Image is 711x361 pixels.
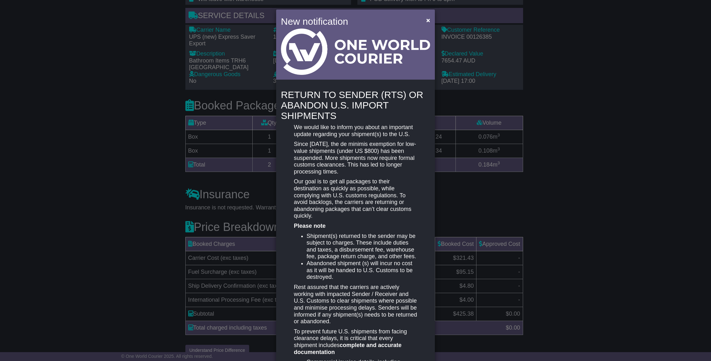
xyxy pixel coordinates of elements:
h4: RETURN TO SENDER (RTS) OR ABANDON U.S. IMPORT SHIPMENTS [281,89,430,121]
strong: complete and accurate documentation [294,342,402,355]
li: Shipment(s) returned to the sender may be subject to charges. These include duties and taxes, a d... [307,233,417,260]
p: We would like to inform you about an important update regarding your shipment(s) to the U.S. [294,124,417,138]
li: Abandoned shipment (s) will incur no cost as it will be handed to U.S. Customs to be destroyed. [307,260,417,281]
p: Our goal is to get all packages to their destination as quickly as possible, while complying with... [294,178,417,220]
p: To prevent future U.S. shipments from facing clearance delays, it is critical that every shipment... [294,328,417,356]
span: × [426,16,430,24]
img: Light [281,29,430,75]
button: Close [423,14,433,27]
h4: New notification [281,14,417,29]
p: Rest assured that the carriers are actively working with impacted Sender / Receiver and U.S. Cust... [294,284,417,325]
p: Since [DATE], the de minimis exemption for low-value shipments (under US $800) has been suspended... [294,141,417,175]
strong: Please note [294,223,326,229]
